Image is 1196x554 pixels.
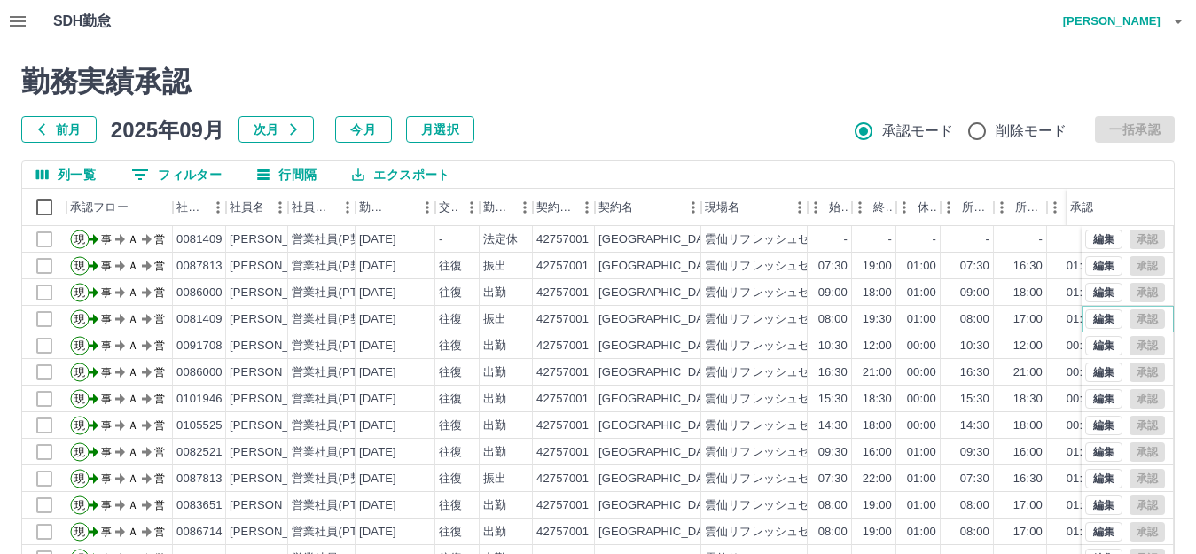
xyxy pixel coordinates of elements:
div: 42757001 [536,338,589,355]
div: 営業社員(PT契約) [292,364,385,381]
text: 現 [74,286,85,299]
button: 今月 [335,116,392,143]
div: 承認フロー [70,189,129,226]
div: [PERSON_NAME] [230,285,326,301]
div: 0081409 [176,231,223,248]
div: 0083651 [176,497,223,514]
div: 18:00 [863,285,892,301]
text: 事 [101,339,112,352]
div: 往復 [439,524,462,541]
text: 現 [74,233,85,246]
div: 08:00 [960,497,989,514]
text: Ａ [128,419,138,432]
div: - [888,231,892,248]
text: 営 [154,233,165,246]
div: 往復 [439,338,462,355]
div: [GEOGRAPHIC_DATA] [598,417,721,434]
div: 0087813 [176,258,223,275]
div: 42757001 [536,311,589,328]
div: 0086714 [176,524,223,541]
div: 振出 [483,258,506,275]
div: 往復 [439,417,462,434]
div: 契約名 [595,189,701,226]
div: [GEOGRAPHIC_DATA] [598,231,721,248]
div: 承認フロー [66,189,173,226]
div: [PERSON_NAME] [230,524,326,541]
text: 営 [154,313,165,325]
text: 営 [154,526,165,538]
button: メニュー [205,194,231,221]
div: 00:00 [1067,417,1096,434]
text: 事 [101,260,112,272]
button: 編集 [1085,416,1122,435]
div: [GEOGRAPHIC_DATA] [598,524,721,541]
div: 17:00 [1013,497,1043,514]
div: [GEOGRAPHIC_DATA] [598,444,721,461]
div: 始業 [829,189,848,226]
div: 42757001 [536,285,589,301]
button: 編集 [1085,283,1122,302]
div: 所定終業 [1015,189,1044,226]
div: 承認 [1067,189,1159,226]
div: 社員区分 [292,189,334,226]
div: 勤務区分 [483,189,512,226]
div: [DATE] [359,444,396,461]
div: 雲仙リフレッシュセンターオバマ [705,364,879,381]
button: 編集 [1085,469,1122,488]
div: 18:30 [863,391,892,408]
text: Ａ [128,393,138,405]
div: 42757001 [536,231,589,248]
div: 往復 [439,497,462,514]
div: 00:00 [907,364,936,381]
div: 09:30 [818,444,848,461]
div: [DATE] [359,231,396,248]
button: メニュー [786,194,813,221]
div: 0081409 [176,311,223,328]
div: [GEOGRAPHIC_DATA] [598,338,721,355]
div: - [439,231,442,248]
div: [PERSON_NAME] [230,497,326,514]
div: 出勤 [483,444,506,461]
div: 01:00 [907,258,936,275]
div: 社員名 [230,189,264,226]
text: 現 [74,260,85,272]
text: Ａ [128,233,138,246]
div: 雲仙リフレッシュセンターオバマ [705,338,879,355]
div: 社員区分 [288,189,356,226]
text: 事 [101,419,112,432]
div: [GEOGRAPHIC_DATA] [598,391,721,408]
button: メニュー [334,194,361,221]
div: 08:00 [960,311,989,328]
text: 現 [74,393,85,405]
div: 雲仙リフレッシュセンターオバマ [705,524,879,541]
div: 12:00 [863,338,892,355]
div: 出勤 [483,391,506,408]
div: 09:00 [818,285,848,301]
div: 勤務日 [359,189,389,226]
div: 営業社員(P契約) [292,311,378,328]
div: 0101946 [176,391,223,408]
div: 社員番号 [173,189,226,226]
button: 編集 [1085,309,1122,329]
text: 事 [101,526,112,538]
div: [GEOGRAPHIC_DATA] [598,364,721,381]
div: 振出 [483,471,506,488]
div: 01:00 [1067,471,1096,488]
text: 事 [101,499,112,511]
div: 終業 [873,189,893,226]
div: 09:00 [960,285,989,301]
button: ソート [389,195,414,220]
text: Ａ [128,339,138,352]
button: 月選択 [406,116,474,143]
h5: 2025年09月 [111,116,224,143]
div: 17:00 [1013,311,1043,328]
div: [DATE] [359,471,396,488]
div: 交通費 [435,189,480,226]
div: 営業社員(P契約) [292,471,378,488]
div: 01:00 [907,285,936,301]
div: 16:30 [1013,471,1043,488]
button: 編集 [1085,256,1122,276]
text: 現 [74,366,85,378]
text: Ａ [128,499,138,511]
div: 所定終業 [994,189,1047,226]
